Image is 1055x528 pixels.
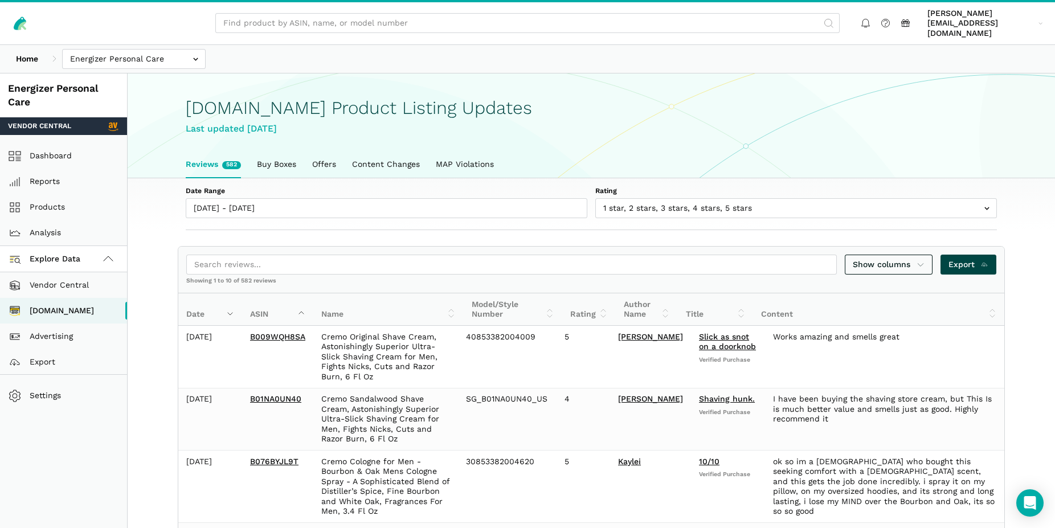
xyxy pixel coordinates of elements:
td: Cremo Sandalwood Shave Cream, Astonishingly Superior Ultra-Slick Shaving Cream for Men, Fights Ni... [313,388,458,451]
a: Reviews582 [178,152,249,178]
td: SG_B01NA0UN40_US [458,388,557,451]
th: Title: activate to sort column ascending [678,293,754,326]
span: Explore Data [12,252,80,266]
th: ASIN: activate to sort column ascending [242,293,313,326]
a: [PERSON_NAME][EMAIL_ADDRESS][DOMAIN_NAME] [923,6,1047,40]
th: Rating: activate to sort column ascending [562,293,616,326]
span: New reviews in the last week [222,161,241,169]
a: Kaylei [618,457,641,466]
input: Search reviews... [186,255,837,275]
a: Show columns [845,255,933,275]
a: Offers [304,152,344,178]
td: 30853382004620 [458,451,557,523]
td: 4 [557,388,610,451]
th: Model/Style Number: activate to sort column ascending [464,293,562,326]
label: Date Range [186,186,587,197]
input: 1 star, 2 stars, 3 stars, 4 stars, 5 stars [595,198,997,218]
td: [DATE] [178,326,242,388]
div: Last updated [DATE] [186,122,997,136]
span: Vendor Central [8,121,71,132]
a: [PERSON_NAME] [618,394,683,403]
a: [PERSON_NAME] [618,332,683,341]
th: Content: activate to sort column ascending [753,293,1004,326]
a: Buy Boxes [249,152,304,178]
td: Cremo Original Shave Cream, Astonishingly Superior Ultra-Slick Shaving Cream for Men, Fights Nick... [313,326,458,388]
td: 5 [557,326,610,388]
h1: [DOMAIN_NAME] Product Listing Updates [186,98,997,118]
span: Verified Purchase [699,408,757,416]
a: Home [8,49,46,69]
div: ok so im a [DEMOGRAPHIC_DATA] who bought this seeking comfort with a [DEMOGRAPHIC_DATA] scent, an... [773,457,996,517]
input: Energizer Personal Care [62,49,206,69]
th: Author Name: activate to sort column ascending [616,293,678,326]
td: Cremo Cologne for Men - Bourbon & Oak Mens Cologne Spray - A Sophisticated Blend of Distiller’s S... [313,451,458,523]
span: Show columns [853,259,925,271]
a: Shaving hunk. [699,394,755,403]
div: Open Intercom Messenger [1016,489,1044,517]
th: Name: activate to sort column ascending [313,293,464,326]
th: Date: activate to sort column ascending [178,293,242,326]
a: Slick as snot on a doorknob [699,332,756,351]
a: Export [940,255,997,275]
label: Rating [595,186,997,197]
td: [DATE] [178,451,242,523]
span: Verified Purchase [699,356,757,364]
div: Energizer Personal Care [8,81,119,109]
td: 5 [557,451,610,523]
a: MAP Violations [428,152,502,178]
span: Verified Purchase [699,470,757,478]
div: I have been buying the shaving store cream, but This Is is much better value and smells just as g... [773,394,996,424]
a: Content Changes [344,152,428,178]
span: [PERSON_NAME][EMAIL_ADDRESS][DOMAIN_NAME] [927,9,1034,39]
span: Export [948,259,989,271]
div: Showing 1 to 10 of 582 reviews [178,277,1004,293]
input: Find product by ASIN, name, or model number [215,13,840,33]
a: B076BYJL9T [250,457,298,466]
a: B01NA0UN40 [250,394,301,403]
td: [DATE] [178,388,242,451]
a: 10/10 [699,457,719,466]
td: 40853382004009 [458,326,557,388]
div: Works amazing and smells great [773,332,996,342]
a: B009WQH8SA [250,332,305,341]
